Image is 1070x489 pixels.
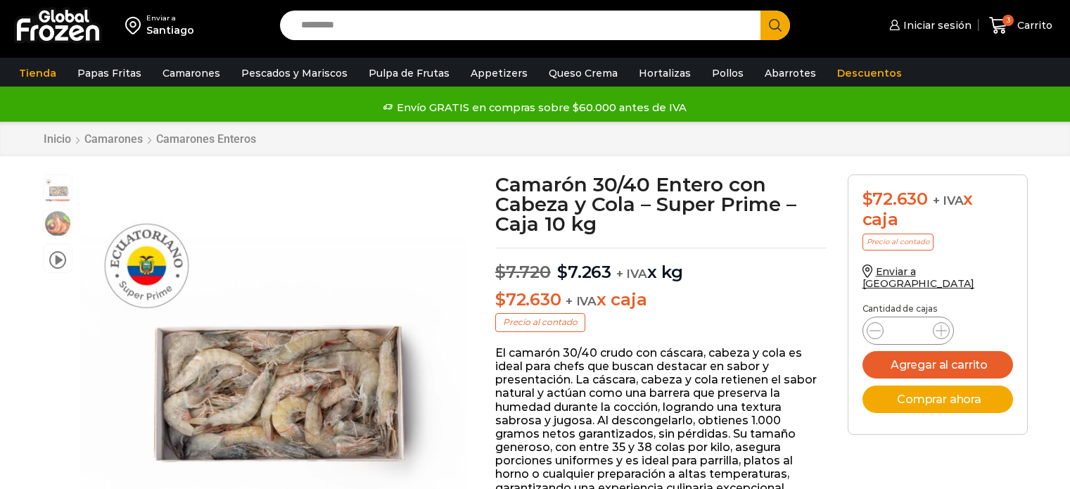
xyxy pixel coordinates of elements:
bdi: 7.720 [495,262,551,282]
button: Comprar ahora [862,386,1013,413]
a: Hortalizas [632,60,698,87]
p: Precio al contado [862,234,934,250]
p: Precio al contado [495,313,585,331]
span: + IVA [933,193,964,208]
a: Descuentos [830,60,909,87]
span: $ [495,262,506,282]
a: Camarones [155,60,227,87]
bdi: 72.630 [495,289,561,310]
input: Product quantity [895,321,922,341]
a: Pulpa de Frutas [362,60,457,87]
div: Santiago [146,23,194,37]
p: x kg [495,248,827,283]
a: Papas Fritas [70,60,148,87]
span: $ [495,289,506,310]
span: camaron-hoso [44,210,72,238]
a: Queso Crema [542,60,625,87]
span: Iniciar sesión [900,18,972,32]
nav: Breadcrumb [43,132,257,146]
a: Camarones Enteros [155,132,257,146]
button: Search button [760,11,790,40]
span: Carrito [1014,18,1052,32]
bdi: 72.630 [862,189,928,209]
a: 3 Carrito [986,9,1056,42]
div: x caja [862,189,1013,230]
a: Pescados y Mariscos [234,60,355,87]
a: Pollos [705,60,751,87]
span: camarones-enteros [44,175,72,203]
a: Inicio [43,132,72,146]
span: $ [862,189,873,209]
a: Iniciar sesión [886,11,972,39]
button: Agregar al carrito [862,351,1013,379]
a: Camarones [84,132,144,146]
h1: Camarón 30/40 Entero con Cabeza y Cola – Super Prime – Caja 10 kg [495,174,827,234]
img: address-field-icon.svg [125,13,146,37]
a: Abarrotes [758,60,823,87]
bdi: 7.263 [557,262,611,282]
span: + IVA [616,267,647,281]
span: + IVA [566,294,597,308]
p: x caja [495,290,827,310]
a: Appetizers [464,60,535,87]
p: Cantidad de cajas [862,304,1013,314]
div: Enviar a [146,13,194,23]
a: Tienda [12,60,63,87]
a: Enviar a [GEOGRAPHIC_DATA] [862,265,975,290]
span: $ [557,262,568,282]
span: 3 [1002,15,1014,26]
